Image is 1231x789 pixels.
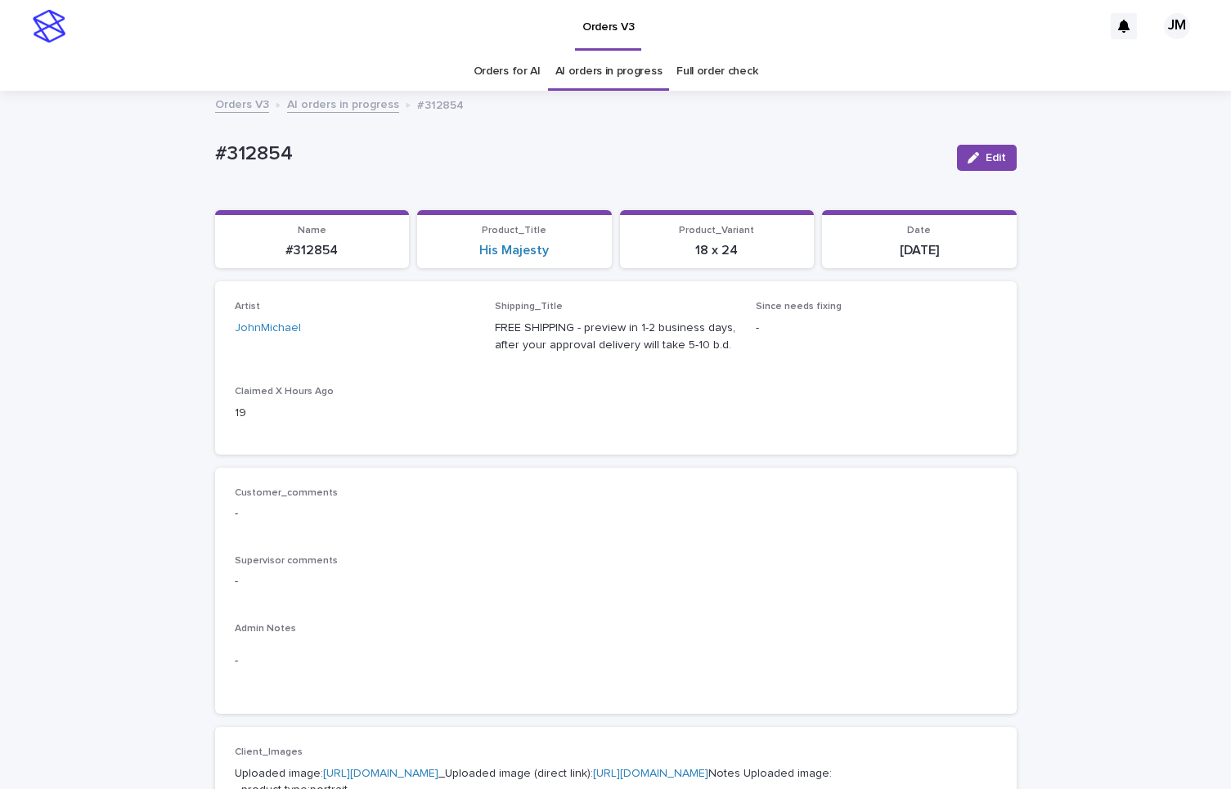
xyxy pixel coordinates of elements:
a: AI orders in progress [287,94,399,113]
p: 18 x 24 [630,243,805,258]
span: Shipping_Title [495,302,563,312]
span: Name [298,226,326,235]
span: Edit [986,152,1006,164]
p: #312854 [225,243,400,258]
span: Supervisor comments [235,556,338,566]
a: Full order check [676,52,757,91]
p: #312854 [417,95,464,113]
span: Product_Variant [679,226,754,235]
a: His Majesty [479,243,549,258]
a: Orders for AI [474,52,541,91]
a: JohnMichael [235,320,301,337]
a: [URL][DOMAIN_NAME] [593,768,708,779]
p: - [235,573,997,590]
div: JM [1164,13,1190,39]
p: 19 [235,405,476,422]
p: #312854 [215,142,944,166]
span: Claimed X Hours Ago [235,387,334,397]
p: - [235,505,997,522]
span: Product_Title [482,226,546,235]
span: Since needs fixing [756,302,842,312]
p: [DATE] [832,243,1007,258]
button: Edit [957,145,1017,171]
span: Admin Notes [235,624,296,634]
p: - [235,652,997,670]
a: [URL][DOMAIN_NAME] [323,768,438,779]
a: AI orders in progress [555,52,663,91]
p: - [756,320,997,337]
p: FREE SHIPPING - preview in 1-2 business days, after your approval delivery will take 5-10 b.d. [495,320,736,354]
img: stacker-logo-s-only.png [33,10,65,43]
span: Artist [235,302,260,312]
span: Client_Images [235,747,303,757]
span: Date [907,226,931,235]
a: Orders V3 [215,94,269,113]
span: Customer_comments [235,488,338,498]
